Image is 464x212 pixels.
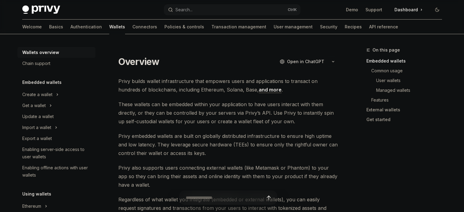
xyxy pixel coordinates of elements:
span: Privy also supports users connecting external wallets (like Metamask or Phantom) to your app so t... [118,163,338,189]
span: Privy embedded wallets are built on globally distributed infrastructure to ensure high uptime and... [118,132,338,157]
h5: Using wallets [22,190,51,198]
a: API reference [369,20,398,34]
button: Toggle Ethereum section [17,201,95,212]
button: Toggle Get a wallet section [17,100,95,111]
div: Export a wallet [22,135,52,142]
a: and more [259,87,282,93]
button: Open in ChatGPT [276,56,328,67]
a: Embedded wallets [366,56,447,66]
span: On this page [372,46,400,54]
div: Create a wallet [22,91,52,98]
h1: Overview [118,56,160,67]
button: Toggle dark mode [432,5,442,15]
span: Ctrl K [288,7,297,12]
button: Toggle Import a wallet section [17,122,95,133]
a: Dashboard [390,5,427,15]
a: Policies & controls [164,20,204,34]
a: Get started [366,115,447,124]
a: User wallets [366,76,447,85]
div: Ethereum [22,203,41,210]
a: Basics [49,20,63,34]
div: Enabling offline actions with user wallets [22,164,92,179]
span: Dashboard [394,7,418,13]
div: Enabling server-side access to user wallets [22,146,92,160]
a: Demo [346,7,358,13]
input: Ask a question... [186,191,264,204]
div: Wallets overview [22,49,59,56]
a: Support [365,7,382,13]
a: Security [320,20,337,34]
div: Update a wallet [22,113,54,120]
span: Open in ChatGPT [287,59,324,65]
a: Update a wallet [17,111,95,122]
a: Export a wallet [17,133,95,144]
h5: Embedded wallets [22,79,62,86]
a: Managed wallets [366,85,447,95]
a: Connectors [132,20,157,34]
a: User management [274,20,313,34]
a: Wallets [109,20,125,34]
a: Welcome [22,20,42,34]
a: External wallets [366,105,447,115]
span: These wallets can be embedded within your application to have users interact with them directly, ... [118,100,338,126]
img: dark logo [22,5,60,14]
a: Enabling offline actions with user wallets [17,162,95,181]
div: Import a wallet [22,124,51,131]
a: Wallets overview [17,47,95,58]
button: Send message [264,193,273,202]
a: Chain support [17,58,95,69]
button: Toggle Create a wallet section [17,89,95,100]
span: Privy builds wallet infrastructure that empowers users and applications to transact on hundreds o... [118,77,338,94]
div: Search... [175,6,192,13]
a: Recipes [345,20,362,34]
a: Enabling server-side access to user wallets [17,144,95,162]
button: Open search [164,4,300,15]
a: Features [366,95,447,105]
div: Chain support [22,60,50,67]
a: Authentication [70,20,102,34]
div: Get a wallet [22,102,46,109]
a: Common usage [366,66,447,76]
a: Transaction management [211,20,266,34]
